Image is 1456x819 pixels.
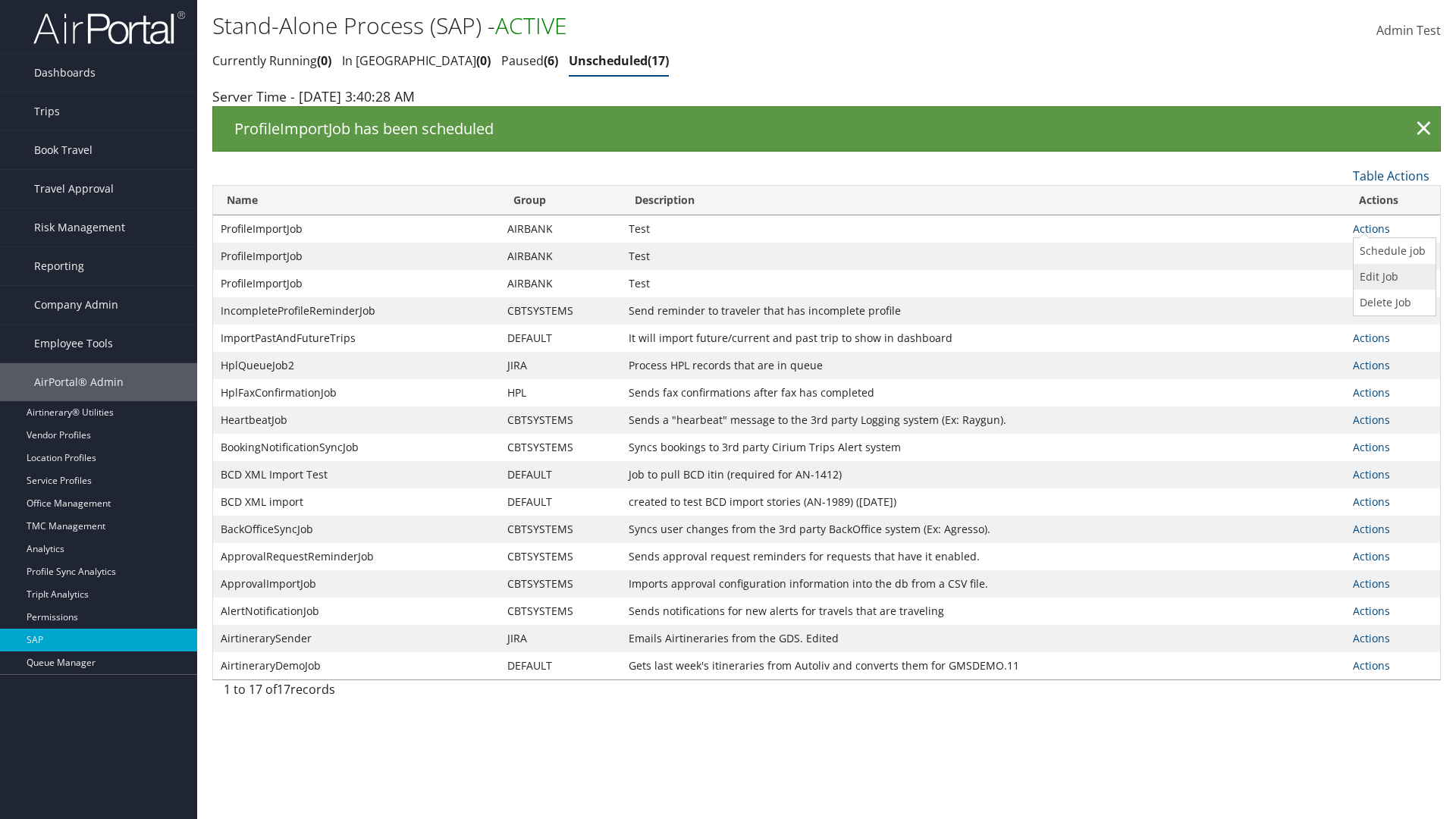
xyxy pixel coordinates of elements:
a: In [GEOGRAPHIC_DATA]0 [342,52,491,69]
a: Unscheduled17 [569,52,669,69]
div: Server Time - [DATE] 3:40:28 AM [212,86,1441,106]
td: Emails Airtineraries from the GDS. Edited [621,625,1346,652]
td: DEFAULT [500,488,621,516]
td: ApprovalImportJob [213,570,500,598]
td: DEFAULT [500,652,621,679]
td: Sends fax confirmations after fax has completed [621,379,1346,406]
td: ProfileImportJob [213,215,500,243]
td: CBTSYSTEMS [500,516,621,543]
td: Test [621,215,1346,243]
td: ProfileImportJob [213,243,500,270]
a: Paused6 [501,52,558,69]
a: Edit Job [1354,264,1432,290]
td: ProfileImportJob [213,270,500,297]
td: CBTSYSTEMS [500,543,621,570]
span: 17 [648,52,669,69]
th: Name: activate to sort column ascending [213,186,500,215]
span: Reporting [34,247,84,285]
td: AlertNotificationJob [213,598,500,625]
span: Dashboards [34,54,96,92]
td: Gets last week's itineraries from Autoliv and converts them for GMSDEMO.11 [621,652,1346,679]
img: airportal-logo.png [33,10,185,45]
a: Actions [1353,658,1390,673]
a: Actions [1353,413,1390,427]
th: Group: activate to sort column ascending [500,186,621,215]
a: Actions [1353,576,1390,591]
td: CBTSYSTEMS [500,297,621,325]
a: Actions [1353,549,1390,563]
td: Imports approval configuration information into the db from a CSV file. [621,570,1346,598]
td: AIRBANK [500,243,621,270]
a: Actions [1353,440,1390,454]
td: BCD XML Import Test [213,461,500,488]
a: Actions [1353,604,1390,618]
td: Sends a "hearbeat" message to the 3rd party Logging system (Ex: Raygun). [621,406,1346,434]
td: AIRBANK [500,215,621,243]
td: DEFAULT [500,325,621,352]
span: Company Admin [34,286,118,324]
span: Trips [34,93,60,130]
a: Admin Test [1376,8,1441,55]
a: Actions [1353,631,1390,645]
td: BackOfficeSyncJob [213,516,500,543]
span: AirPortal® Admin [34,363,124,401]
td: CBTSYSTEMS [500,598,621,625]
span: Travel Approval [34,170,114,208]
td: It will import future/current and past trip to show in dashboard [621,325,1346,352]
a: Actions [1353,385,1390,400]
td: Job to pull BCD itin (required for AN-1412) [621,461,1346,488]
th: Actions [1345,186,1440,215]
a: Actions [1353,358,1390,372]
td: HplQueueJob2 [213,352,500,379]
td: Syncs bookings to 3rd party Cirium Trips Alert system [621,434,1346,461]
a: Table Actions [1353,168,1429,184]
td: Test [621,243,1346,270]
td: AirtineraryDemoJob [213,652,500,679]
td: CBTSYSTEMS [500,406,621,434]
span: Employee Tools [34,325,113,362]
td: BookingNotificationSyncJob [213,434,500,461]
td: Sends notifications for new alerts for travels that are traveling [621,598,1346,625]
td: Sends approval request reminders for requests that have it enabled. [621,543,1346,570]
a: Schedule job [1354,238,1432,264]
td: CBTSYSTEMS [500,434,621,461]
td: ImportPastAndFutureTrips [213,325,500,352]
td: JIRA [500,625,621,652]
span: ACTIVE [495,10,567,41]
a: Actions [1353,221,1390,236]
h1: Stand-Alone Process (SAP) - [212,10,1031,42]
td: ApprovalRequestReminderJob [213,543,500,570]
td: HPL [500,379,621,406]
td: Send reminder to traveler that has incomplete profile [621,297,1346,325]
span: 0 [476,52,491,69]
td: BCD XML import [213,488,500,516]
span: 0 [317,52,331,69]
td: Test [621,270,1346,297]
td: DEFAULT [500,461,621,488]
td: IncompleteProfileReminderJob [213,297,500,325]
a: Actions [1353,467,1390,482]
a: Currently Running0 [212,52,331,69]
span: Risk Management [34,209,125,246]
a: Actions [1353,522,1390,536]
th: Description [621,186,1346,215]
a: Actions [1353,494,1390,509]
td: HplFaxConfirmationJob [213,379,500,406]
a: Delete Job [1354,290,1432,315]
td: Process HPL records that are in queue [621,352,1346,379]
td: HeartbeatJob [213,406,500,434]
td: created to test BCD import stories (AN-1989) ([DATE]) [621,488,1346,516]
div: 1 to 17 of records [224,680,508,706]
td: CBTSYSTEMS [500,570,621,598]
a: Actions [1353,331,1390,345]
a: × [1410,114,1437,144]
td: AirtinerarySender [213,625,500,652]
span: Book Travel [34,131,93,169]
span: 17 [277,681,290,698]
td: AIRBANK [500,270,621,297]
span: Admin Test [1376,22,1441,39]
td: Syncs user changes from the 3rd party BackOffice system (Ex: Agresso). [621,516,1346,543]
div: ProfileImportJob has been scheduled [212,106,1441,152]
td: JIRA [500,352,621,379]
span: 6 [544,52,558,69]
